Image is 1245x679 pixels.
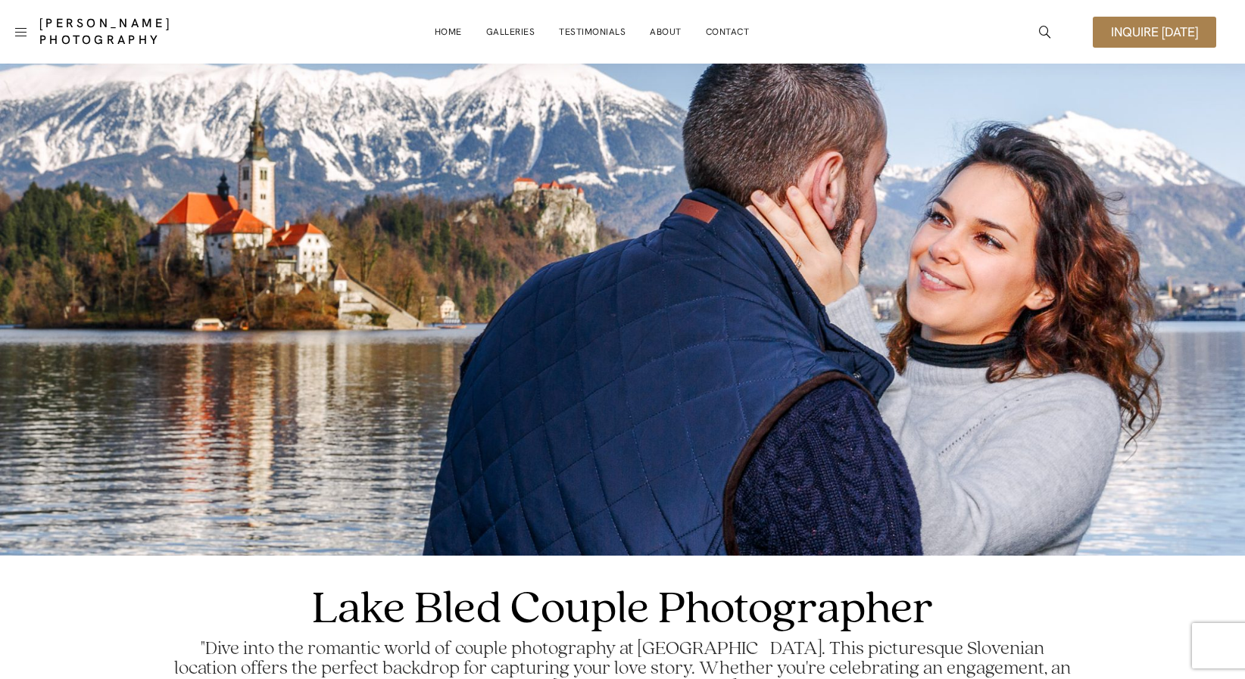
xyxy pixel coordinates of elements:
h1: Lake Bled Couple Photographer [312,586,933,633]
a: Galleries [486,17,535,47]
a: Testimonials [559,17,626,47]
a: About [650,17,682,47]
a: Home [435,17,462,47]
a: icon-magnifying-glass34 [1031,18,1059,45]
span: Inquire [DATE] [1111,26,1198,39]
a: Inquire [DATE] [1093,17,1216,48]
a: [PERSON_NAME] Photography [39,15,246,48]
a: Contact [706,17,750,47]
